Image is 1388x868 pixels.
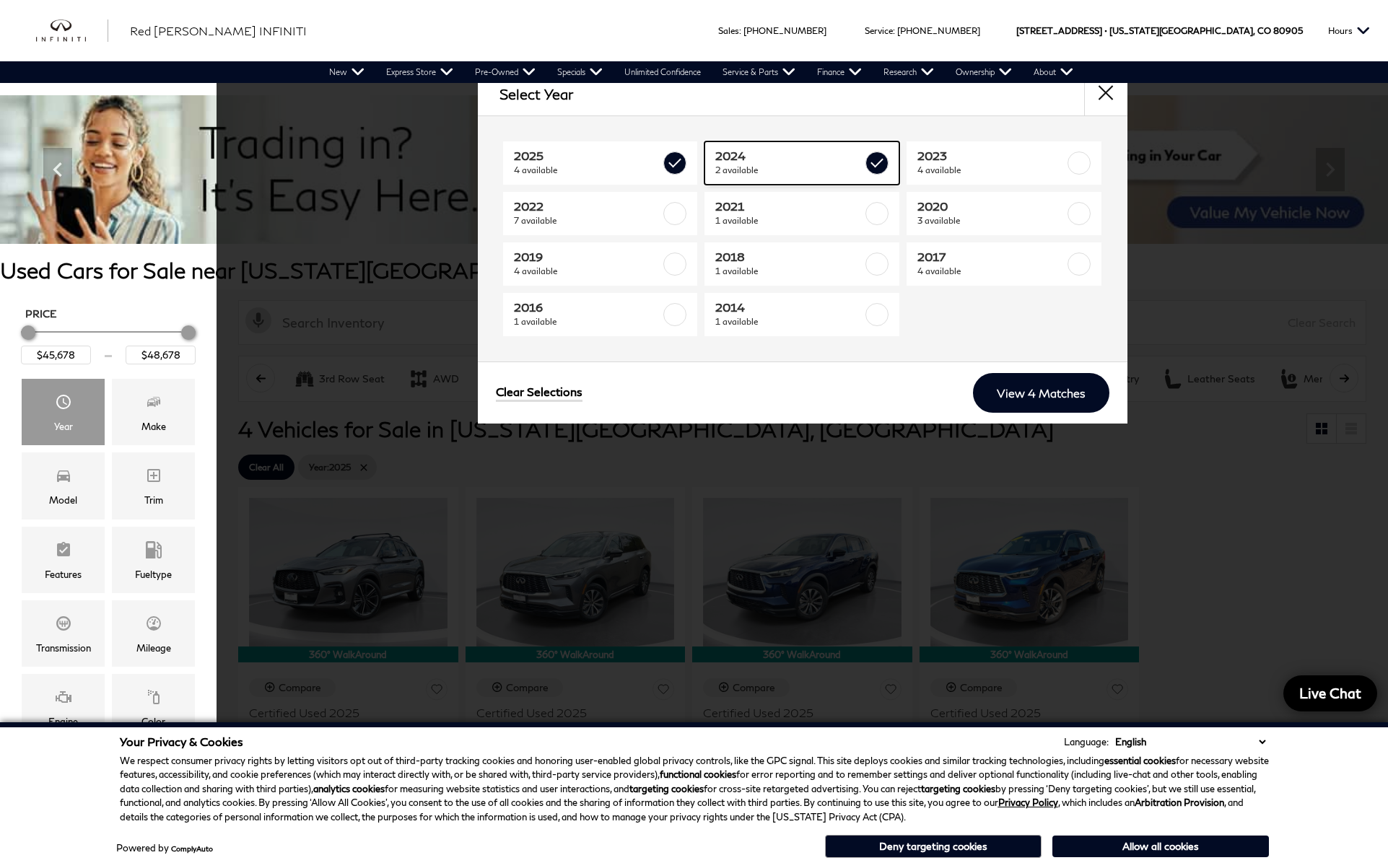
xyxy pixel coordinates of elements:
[503,141,698,185] a: 20254 available
[145,685,162,714] span: Color
[503,293,698,336] a: 20161 available
[514,300,661,315] span: 2016
[126,346,196,364] input: Maximum
[120,735,243,748] span: Your Privacy & Cookies
[21,320,196,364] div: Price
[144,492,163,508] div: Trim
[704,192,899,235] a: 20211 available
[22,674,105,740] div: EngineEngine
[1283,675,1377,711] a: Live Chat
[715,149,863,163] span: 2024
[514,199,661,214] span: 2022
[22,527,105,593] div: FeaturesFeatures
[145,390,162,418] span: Make
[54,418,73,434] div: Year
[45,566,82,582] div: Features
[1112,735,1269,749] select: Language Select
[43,148,72,191] div: Previous
[55,390,72,418] span: Year
[25,307,191,320] h5: Price
[499,86,573,102] h2: Select Year
[112,527,195,593] div: FueltypeFueltype
[715,315,863,329] span: 1 available
[715,214,863,228] span: 1 available
[715,199,863,214] span: 2021
[907,242,1101,286] a: 20174 available
[145,611,162,640] span: Mileage
[1064,737,1109,747] div: Language:
[135,566,172,582] div: Fueltype
[49,492,77,508] div: Model
[55,538,72,566] span: Features
[917,214,1065,228] span: 3 available
[141,418,166,434] div: Make
[1104,755,1176,766] strong: essential cookies
[743,25,826,36] a: [PHONE_NUMBER]
[739,25,741,36] span: :
[907,141,1101,185] a: 20234 available
[715,163,863,177] span: 2 available
[514,214,661,228] span: 7 available
[907,192,1101,235] a: 20203 available
[712,61,806,83] a: Service & Parts
[1292,684,1369,702] span: Live Chat
[917,199,1065,214] span: 2020
[130,22,307,40] a: Red [PERSON_NAME] INFINITI
[1023,61,1084,83] a: About
[141,714,165,729] div: Color
[825,835,1042,858] button: Deny targeting cookies
[496,385,582,402] a: Clear Selections
[36,640,91,656] div: Transmission
[36,19,108,43] img: INFINITI
[116,843,213,853] div: Powered by
[112,674,195,740] div: ColorColor
[48,714,78,729] div: Engine
[120,754,1269,825] p: We respect consumer privacy rights by letting visitors opt out of third-party tracking cookies an...
[21,346,91,364] input: Minimum
[130,24,307,38] span: Red [PERSON_NAME] INFINITI
[514,149,661,163] span: 2025
[503,242,698,286] a: 20194 available
[181,325,196,340] div: Maximum Price
[704,141,899,185] a: 20242 available
[514,264,661,279] span: 4 available
[514,250,661,264] span: 2019
[36,19,108,43] a: infiniti
[112,452,195,519] div: TrimTrim
[22,600,105,667] div: TransmissionTransmission
[22,452,105,519] div: ModelModel
[112,600,195,667] div: MileageMileage
[660,768,736,780] strong: functional cookies
[21,325,35,340] div: Minimum Price
[917,163,1065,177] span: 4 available
[171,844,213,853] a: ComplyAuto
[715,300,863,315] span: 2014
[704,242,899,286] a: 20181 available
[503,192,698,235] a: 20227 available
[629,783,704,794] strong: targeting cookies
[917,250,1065,264] span: 2017
[614,61,712,83] a: Unlimited Confidence
[514,163,661,177] span: 4 available
[704,293,899,336] a: 20141 available
[917,149,1065,163] span: 2023
[136,640,171,656] div: Mileage
[945,61,1023,83] a: Ownership
[375,61,464,83] a: Express Store
[865,25,893,36] span: Service
[1135,797,1224,808] strong: Arbitration Provision
[873,61,945,83] a: Research
[464,61,546,83] a: Pre-Owned
[973,373,1109,413] a: View 4 Matches
[893,25,895,36] span: :
[145,538,162,566] span: Fueltype
[917,264,1065,279] span: 4 available
[22,379,105,445] div: YearYear
[921,783,995,794] strong: targeting cookies
[998,797,1058,808] a: Privacy Policy
[1052,836,1269,857] button: Allow all cookies
[806,61,873,83] a: Finance
[318,61,375,83] a: New
[514,315,661,329] span: 1 available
